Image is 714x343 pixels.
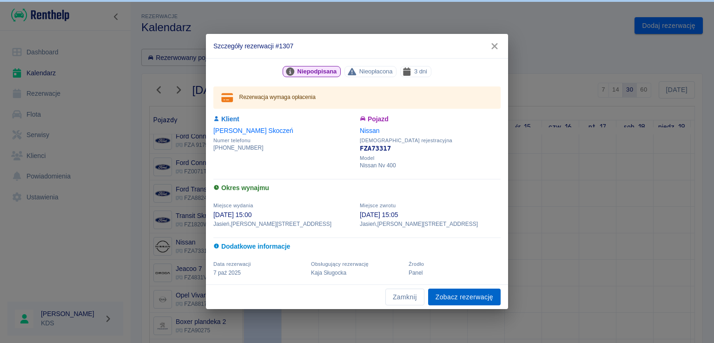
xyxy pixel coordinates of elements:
[239,89,316,106] div: Rezerwacja wymaga opłacenia
[360,161,501,170] p: Nissan Nv 400
[409,261,424,267] span: Żrodło
[213,220,354,228] p: Jasień , [PERSON_NAME][STREET_ADDRESS]
[360,203,396,208] span: Miejsce zwrotu
[409,269,501,277] p: Panel
[356,66,397,76] span: Nieopłacona
[213,114,354,124] h6: Klient
[213,127,293,134] a: [PERSON_NAME] Skoczeń
[311,269,403,277] p: Kaja Sługocka
[294,66,341,76] span: Niepodpisana
[213,144,354,152] p: [PHONE_NUMBER]
[206,34,508,58] h2: Szczegóły rezerwacji #1307
[213,210,354,220] p: [DATE] 15:00
[410,66,431,76] span: 3 dni
[213,269,305,277] p: 7 paź 2025
[360,144,501,153] p: FZA73317
[385,289,424,306] button: Zamknij
[428,289,501,306] a: Zobacz rezerwację
[360,138,501,144] span: [DEMOGRAPHIC_DATA] rejestracyjna
[360,114,501,124] h6: Pojazd
[311,261,369,267] span: Obsługujący rezerwację
[360,155,501,161] span: Model
[360,127,380,134] a: Nissan
[213,261,251,267] span: Data rezerwacji
[213,183,501,193] h6: Okres wynajmu
[360,220,501,228] p: Jasień , [PERSON_NAME][STREET_ADDRESS]
[213,203,253,208] span: Miejsce wydania
[360,210,501,220] p: [DATE] 15:05
[213,242,501,251] h6: Dodatkowe informacje
[213,138,354,144] span: Numer telefonu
